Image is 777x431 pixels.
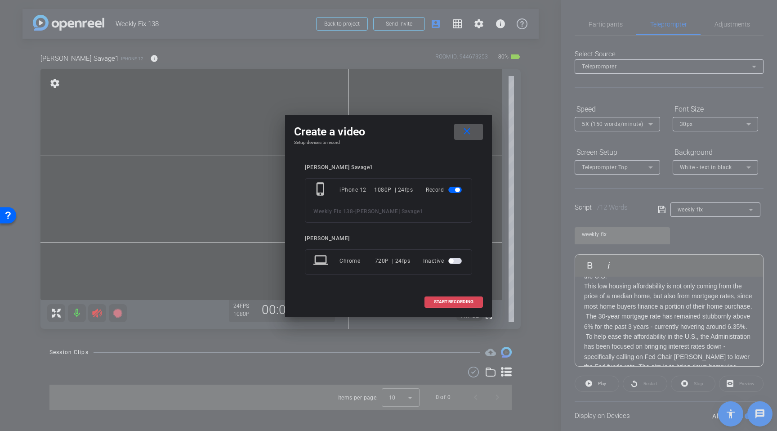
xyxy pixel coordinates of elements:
mat-icon: phone_iphone [313,182,330,198]
span: Weekly Fix 138 [313,208,353,215]
mat-icon: close [461,126,473,137]
div: [PERSON_NAME] Savage1 [305,164,472,171]
div: 1080P | 24fps [374,182,413,198]
div: Record [426,182,464,198]
div: Create a video [294,124,483,140]
span: START RECORDING [434,300,473,304]
button: START RECORDING [424,296,483,308]
div: Chrome [339,253,375,269]
span: - [353,208,355,215]
div: 720P | 24fps [375,253,411,269]
div: Inactive [423,253,464,269]
span: [PERSON_NAME] Savage1 [355,208,424,215]
mat-icon: laptop [313,253,330,269]
div: iPhone 12 [339,182,374,198]
h4: Setup devices to record [294,140,483,145]
div: [PERSON_NAME] [305,235,472,242]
